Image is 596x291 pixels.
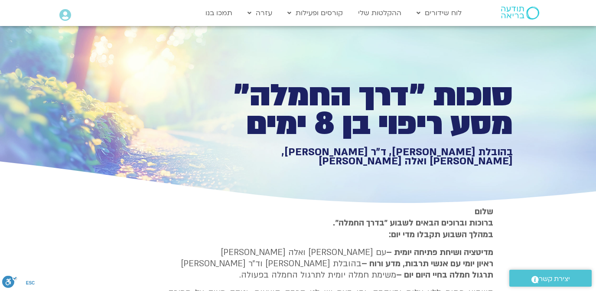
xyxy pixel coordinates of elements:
span: יצירת קשר [539,273,570,285]
a: ההקלטות שלי [354,5,406,21]
a: קורסים ופעילות [283,5,347,21]
b: ראיון יומי עם אנשי תרבות, מדע ורוח – [362,258,493,269]
a: לוח שידורים [412,5,466,21]
img: תודעה בריאה [501,7,539,20]
p: עם [PERSON_NAME] ואלה [PERSON_NAME] בהובלת [PERSON_NAME] וד״ר [PERSON_NAME] משימת חמלה יומית לתרג... [168,247,493,281]
strong: שלום [475,206,493,217]
strong: ברוכות וברוכים הבאים לשבוע ״בדרך החמלה״. במהלך השבוע תקבלו מדי יום: [333,217,493,240]
a: תמכו בנו [201,5,237,21]
a: עזרה [243,5,277,21]
h1: סוכות ״דרך החמלה״ מסע ריפוי בן 8 ימים [212,82,513,138]
h1: בהובלת [PERSON_NAME], ד״ר [PERSON_NAME], [PERSON_NAME] ואלה [PERSON_NAME] [212,147,513,166]
a: יצירת קשר [509,270,592,287]
b: תרגול חמלה בחיי היום יום – [396,269,493,281]
strong: מדיטציה ושיחת פתיחה יומית – [386,247,493,258]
